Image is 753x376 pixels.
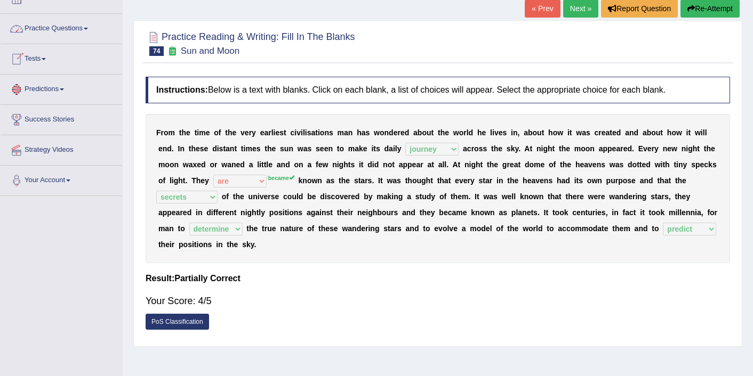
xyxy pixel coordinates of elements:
b: t [552,144,555,153]
b: s [329,128,333,137]
b: t [373,144,376,153]
b: e [363,144,367,153]
b: i [301,128,303,137]
b: n [324,128,329,137]
b: d [389,128,394,137]
a: Success Stories [1,105,122,132]
b: m [199,128,205,137]
b: i [541,144,543,153]
b: t [431,128,434,137]
b: s [219,144,223,153]
b: f [219,128,221,137]
b: u [537,128,542,137]
b: h [548,128,553,137]
b: E [638,144,643,153]
b: e [394,128,398,137]
b: a [249,160,253,169]
b: h [440,128,445,137]
b: h [706,144,711,153]
b: d [367,160,372,169]
b: l [271,128,274,137]
b: o [294,160,299,169]
b: l [490,128,492,137]
b: e [236,160,240,169]
b: i [701,128,703,137]
b: h [477,128,482,137]
b: v [643,144,647,153]
b: a [311,128,316,137]
b: , [518,128,520,137]
b: s [257,144,261,153]
b: e [498,144,502,153]
b: t [265,144,267,153]
b: t [487,160,490,169]
b: s [279,128,284,137]
b: o [671,128,676,137]
b: e [204,144,209,153]
b: s [307,128,311,137]
b: c [595,128,599,137]
b: e [186,128,190,137]
b: a [226,144,230,153]
b: n [590,144,595,153]
b: n [663,144,668,153]
b: i [393,144,395,153]
b: b [418,128,422,137]
b: e [667,144,671,153]
b: a [189,160,193,169]
b: d [384,144,389,153]
b: e [602,128,606,137]
b: s [366,128,370,137]
b: d [374,160,379,169]
b: e [324,144,329,153]
b: . [518,144,520,153]
b: h [357,128,362,137]
small: Exam occurring question [166,46,178,56]
b: t [195,128,197,137]
b: k [359,144,363,153]
b: a [344,128,348,137]
b: i [567,128,570,137]
a: Your Account [1,166,122,192]
b: o [164,128,169,137]
b: w [298,144,303,153]
b: r [214,160,217,169]
b: y [252,128,256,137]
b: a [643,128,647,137]
b: g [688,144,693,153]
b: t [570,128,572,137]
b: w [374,128,380,137]
b: o [165,160,170,169]
b: t [337,144,340,153]
b: n [332,160,337,169]
b: s [350,160,355,169]
b: f [316,160,318,169]
b: i [305,128,307,137]
b: v [297,128,301,137]
b: t [542,128,544,137]
b: e [276,128,280,137]
b: A [524,144,530,153]
b: w [453,128,459,137]
b: n [464,160,469,169]
b: a [362,128,366,137]
b: e [206,128,210,137]
b: w [221,160,227,169]
b: m [158,160,165,169]
b: s [200,144,204,153]
b: o [214,128,219,137]
b: e [566,144,570,153]
a: Tests [1,44,122,71]
b: t [660,128,663,137]
b: h [476,160,480,169]
b: t [234,144,237,153]
b: o [586,144,590,153]
b: e [499,128,503,137]
b: w [322,160,328,169]
b: a [264,128,268,137]
b: o [380,128,384,137]
b: e [268,160,273,169]
b: t [704,144,707,153]
b: i [217,144,219,153]
b: i [294,128,297,137]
